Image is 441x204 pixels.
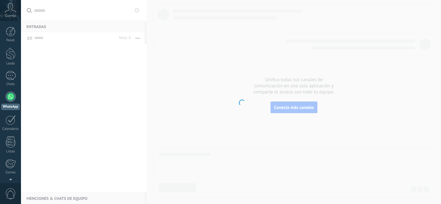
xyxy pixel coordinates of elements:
[1,170,20,175] div: Correo
[1,82,20,86] div: Chats
[1,150,20,154] div: Listas
[1,127,20,131] div: Calendario
[1,104,20,110] div: WhatsApp
[5,14,16,18] span: Cuenta
[1,38,20,43] div: Panel
[1,62,20,66] div: Leads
